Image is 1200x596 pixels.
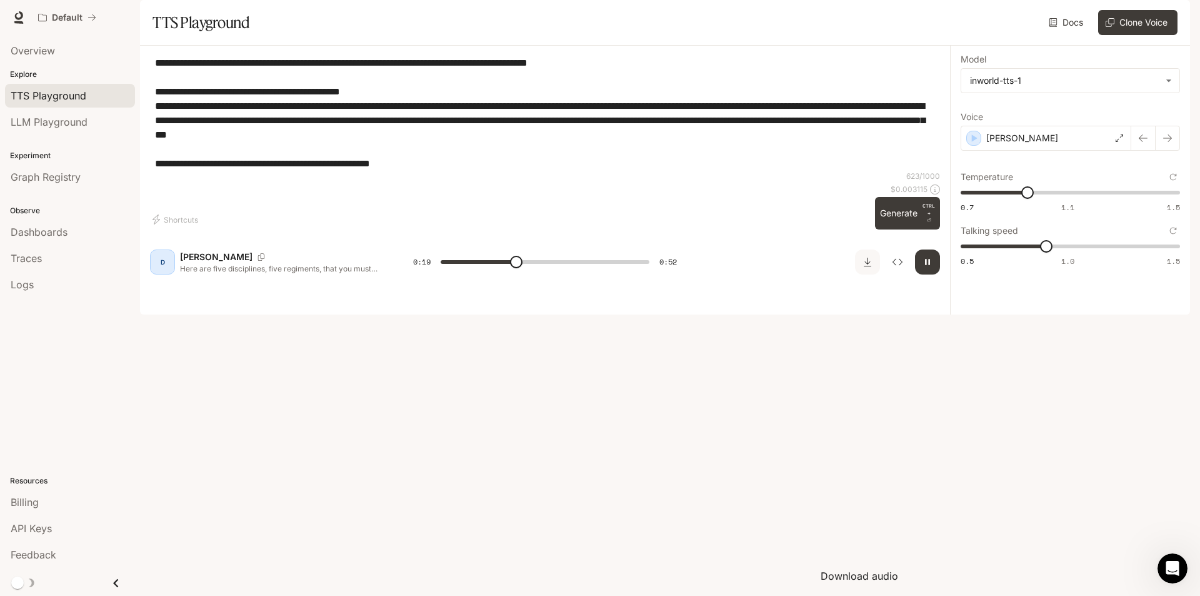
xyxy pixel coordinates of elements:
[961,226,1018,235] p: Talking speed
[961,173,1013,181] p: Temperature
[1098,10,1177,35] button: Clone Voice
[1157,553,1187,583] iframe: Intercom live chat
[906,171,940,181] p: 623 / 1000
[150,210,203,230] button: Shortcuts
[1061,202,1074,213] span: 1.1
[986,132,1058,144] p: [PERSON_NAME]
[413,256,431,268] span: 0:19
[961,202,974,213] span: 0.7
[875,197,940,230] button: GenerateCTRL +⏎
[961,113,983,121] p: Voice
[252,253,270,261] button: Copy Voice ID
[922,202,935,225] p: ⏎
[52,13,82,23] p: Default
[1046,10,1088,35] a: Docs
[180,251,252,263] p: [PERSON_NAME]
[152,252,172,272] div: D
[1166,224,1180,238] button: Reset to default
[1167,202,1180,213] span: 1.5
[922,202,935,217] p: CTRL +
[1167,256,1180,266] span: 1.5
[961,256,974,266] span: 0.5
[659,256,677,268] span: 0:52
[961,69,1179,93] div: inworld-tts-1
[152,10,249,35] h1: TTS Playground
[885,250,910,275] button: Inspect
[970,74,1159,87] div: inworld-tts-1
[180,263,383,274] p: Here are five disciplines, five regiments, that you must deploy on this foothold to ensure victor...
[855,250,880,275] button: Download audio
[961,55,986,64] p: Model
[821,568,898,583] div: Download audio
[32,5,102,30] button: All workspaces
[1166,170,1180,184] button: Reset to default
[1061,256,1074,266] span: 1.0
